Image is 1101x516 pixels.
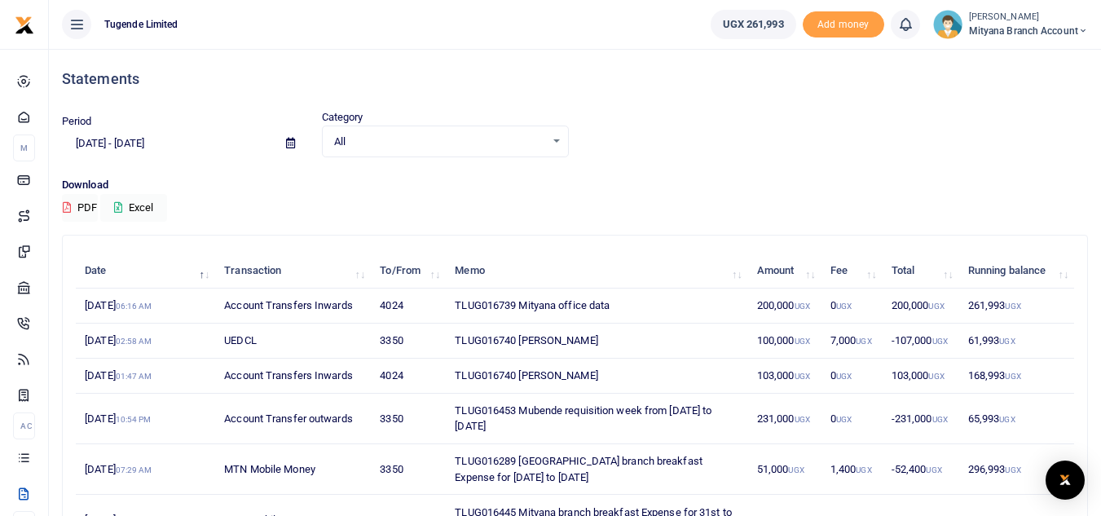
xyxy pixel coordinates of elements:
td: 0 [821,289,883,324]
th: Amount: activate to sort column ascending [748,254,821,289]
small: UGX [999,415,1015,424]
td: 51,000 [748,444,821,495]
small: UGX [795,337,810,346]
small: [PERSON_NAME] [969,11,1088,24]
span: Mityana Branch Account [969,24,1088,38]
td: 7,000 [821,324,883,359]
td: 103,000 [748,359,821,394]
a: logo-small logo-large logo-large [15,18,34,30]
small: 07:29 AM [116,465,152,474]
td: 3350 [371,444,446,495]
label: Category [322,109,363,126]
td: TLUG016453 Mubende requisition week from [DATE] to [DATE] [446,394,748,444]
td: [DATE] [76,324,215,359]
small: UGX [1005,465,1020,474]
td: 0 [821,394,883,444]
td: 168,993 [959,359,1074,394]
td: TLUG016740 [PERSON_NAME] [446,359,748,394]
small: UGX [836,302,852,311]
td: 4024 [371,359,446,394]
button: PDF [62,194,98,222]
button: Excel [100,194,167,222]
img: logo-small [15,15,34,35]
small: UGX [928,372,944,381]
small: 10:54 PM [116,415,152,424]
div: Open Intercom Messenger [1046,461,1085,500]
td: 231,000 [748,394,821,444]
label: Period [62,113,92,130]
td: MTN Mobile Money [215,444,371,495]
td: 3350 [371,324,446,359]
small: UGX [795,415,810,424]
td: -107,000 [883,324,959,359]
td: 100,000 [748,324,821,359]
td: 103,000 [883,359,959,394]
small: UGX [795,372,810,381]
img: profile-user [933,10,962,39]
td: 261,993 [959,289,1074,324]
small: UGX [836,372,852,381]
td: 296,993 [959,444,1074,495]
td: 200,000 [883,289,959,324]
small: UGX [926,465,941,474]
span: All [334,134,545,150]
small: UGX [1005,302,1020,311]
th: Running balance: activate to sort column ascending [959,254,1074,289]
h4: Statements [62,70,1088,88]
span: UGX 261,993 [723,16,784,33]
td: -231,000 [883,394,959,444]
small: UGX [856,337,871,346]
td: [DATE] [76,394,215,444]
small: UGX [1005,372,1020,381]
li: Wallet ballance [704,10,803,39]
td: Account Transfers Inwards [215,359,371,394]
td: 0 [821,359,883,394]
small: UGX [932,415,948,424]
td: [DATE] [76,359,215,394]
td: -52,400 [883,444,959,495]
a: Add money [803,17,884,29]
td: TLUG016739 Mityana office data [446,289,748,324]
a: profile-user [PERSON_NAME] Mityana Branch Account [933,10,1088,39]
th: Transaction: activate to sort column ascending [215,254,371,289]
td: [DATE] [76,289,215,324]
small: 02:58 AM [116,337,152,346]
small: UGX [928,302,944,311]
td: 65,993 [959,394,1074,444]
small: UGX [795,302,810,311]
li: Ac [13,412,35,439]
th: Fee: activate to sort column ascending [821,254,883,289]
th: Date: activate to sort column descending [76,254,215,289]
td: [DATE] [76,444,215,495]
td: TLUG016289 [GEOGRAPHIC_DATA] branch breakfast Expense for [DATE] to [DATE] [446,444,748,495]
small: 06:16 AM [116,302,152,311]
td: TLUG016740 [PERSON_NAME] [446,324,748,359]
small: UGX [932,337,948,346]
small: UGX [788,465,804,474]
td: 3350 [371,394,446,444]
span: Add money [803,11,884,38]
small: UGX [836,415,852,424]
td: 61,993 [959,324,1074,359]
input: select period [62,130,273,157]
p: Download [62,177,1088,194]
span: Tugende Limited [98,17,185,32]
li: Toup your wallet [803,11,884,38]
td: Account Transfers Inwards [215,289,371,324]
a: UGX 261,993 [711,10,796,39]
th: Memo: activate to sort column ascending [446,254,748,289]
small: UGX [999,337,1015,346]
th: Total: activate to sort column ascending [883,254,959,289]
td: 4024 [371,289,446,324]
td: 200,000 [748,289,821,324]
td: Account Transfer outwards [215,394,371,444]
th: To/From: activate to sort column ascending [371,254,446,289]
small: UGX [856,465,871,474]
li: M [13,135,35,161]
td: 1,400 [821,444,883,495]
td: UEDCL [215,324,371,359]
small: 01:47 AM [116,372,152,381]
